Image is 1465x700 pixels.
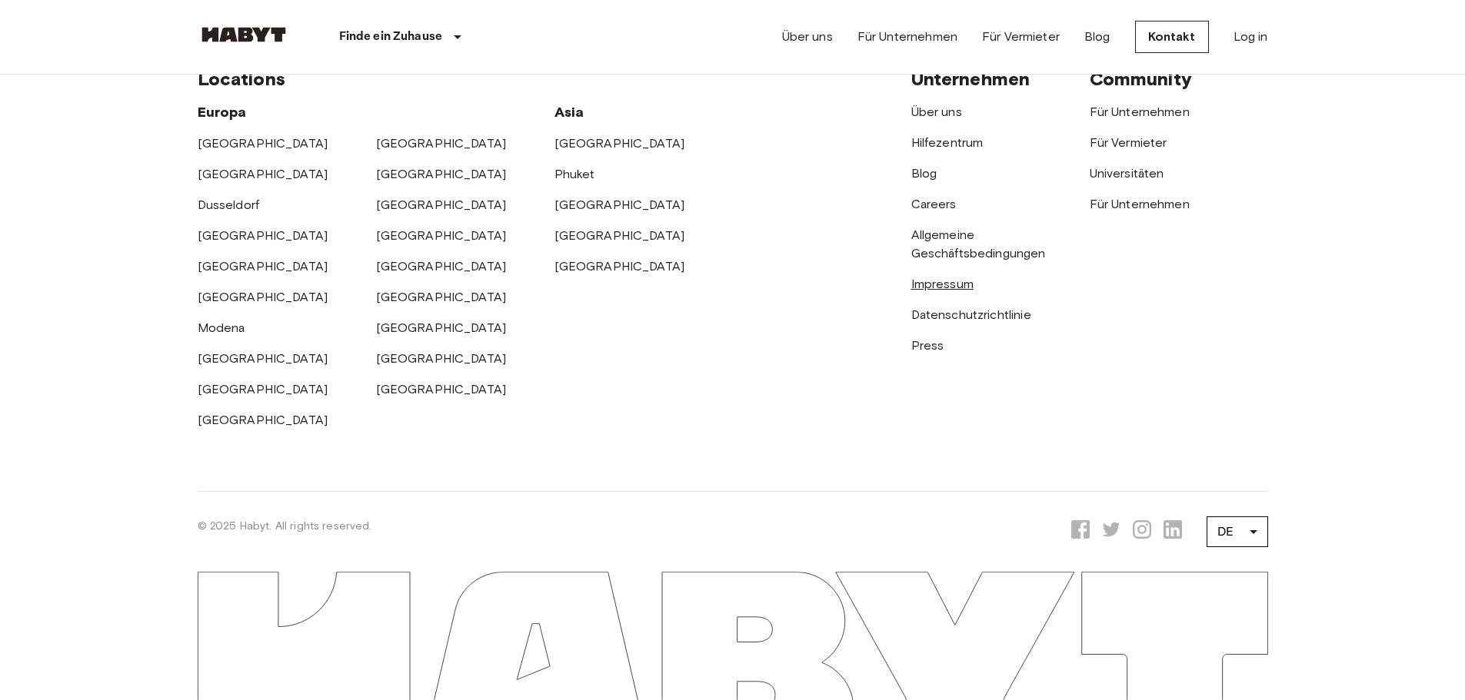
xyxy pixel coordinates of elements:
[554,197,685,212] a: [GEOGRAPHIC_DATA]
[198,413,328,427] a: [GEOGRAPHIC_DATA]
[198,228,328,243] a: [GEOGRAPHIC_DATA]
[1090,197,1190,211] a: Für Unternehmen
[911,68,1030,90] span: Unternehmen
[911,135,984,150] a: Hilfezentrum
[198,197,260,212] a: Dusseldorf
[911,277,974,291] a: Impressum
[554,228,685,243] a: [GEOGRAPHIC_DATA]
[1207,510,1268,553] div: DE
[554,259,685,274] a: [GEOGRAPHIC_DATA]
[198,136,328,151] a: [GEOGRAPHIC_DATA]
[982,28,1060,46] a: Für Vermieter
[911,105,962,119] a: Über uns
[198,519,372,532] span: © 2025 Habyt. All rights reserved.
[857,28,957,46] a: Für Unternehmen
[376,320,507,335] a: [GEOGRAPHIC_DATA]
[376,259,507,274] a: [GEOGRAPHIC_DATA]
[198,351,328,366] a: [GEOGRAPHIC_DATA]
[554,167,595,181] a: Phuket
[1135,21,1209,53] a: Kontakt
[198,104,247,121] span: Europa
[1090,166,1164,181] a: Universitäten
[376,197,507,212] a: [GEOGRAPHIC_DATA]
[911,307,1031,322] a: Datenschutzrichtlinie
[376,228,507,243] a: [GEOGRAPHIC_DATA]
[1084,28,1110,46] a: Blog
[911,166,937,181] a: Blog
[376,136,507,151] a: [GEOGRAPHIC_DATA]
[1090,135,1167,150] a: Für Vermieter
[198,167,328,181] a: [GEOGRAPHIC_DATA]
[1090,105,1190,119] a: Für Unternehmen
[376,290,507,304] a: [GEOGRAPHIC_DATA]
[1090,68,1192,90] span: Community
[554,104,584,121] span: Asia
[198,290,328,304] a: [GEOGRAPHIC_DATA]
[376,351,507,366] a: [GEOGRAPHIC_DATA]
[1234,28,1268,46] a: Log in
[911,197,957,211] a: Careers
[198,320,245,335] a: Modena
[198,382,328,396] a: [GEOGRAPHIC_DATA]
[782,28,833,46] a: Über uns
[339,28,443,46] p: Finde ein Zuhause
[911,227,1046,260] a: Allgemeine Geschäftsbedingungen
[198,259,328,274] a: [GEOGRAPHIC_DATA]
[554,136,685,151] a: [GEOGRAPHIC_DATA]
[376,167,507,181] a: [GEOGRAPHIC_DATA]
[198,27,290,42] img: Habyt
[376,382,507,396] a: [GEOGRAPHIC_DATA]
[911,338,944,353] a: Press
